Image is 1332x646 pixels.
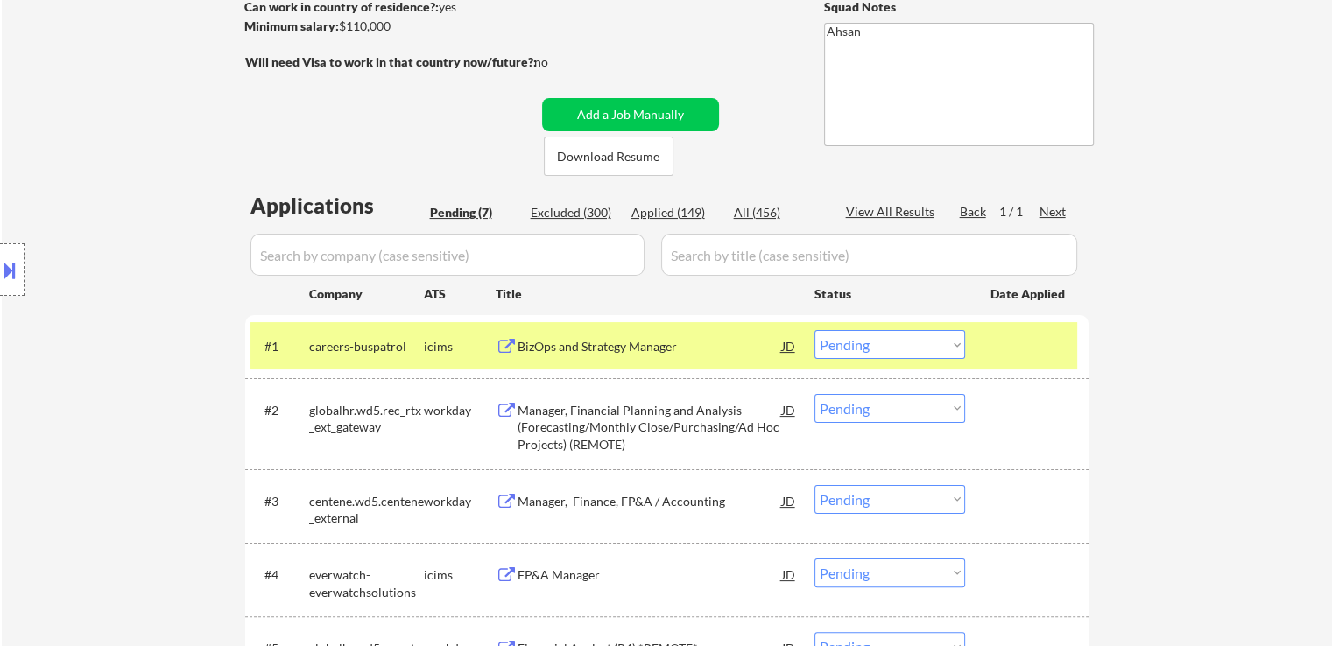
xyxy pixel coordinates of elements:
div: All (456) [734,204,821,221]
div: workday [424,402,496,419]
div: 1 / 1 [999,203,1040,221]
div: ATS [424,285,496,303]
div: View All Results [846,203,940,221]
div: Title [496,285,798,303]
div: icims [424,338,496,355]
div: Applications [250,195,424,216]
div: Date Applied [990,285,1068,303]
button: Download Resume [544,137,673,176]
div: centene.wd5.centene_external [309,493,424,527]
div: JD [780,485,798,516]
div: $110,000 [244,18,536,35]
div: Next [1040,203,1068,221]
strong: Minimum salary: [244,18,339,33]
div: JD [780,330,798,362]
div: careers-buspatrol [309,338,424,355]
div: FP&A Manager [518,566,782,584]
div: everwatch-everwatchsolutions [309,566,424,600]
div: Manager, Financial Planning and Analysis (Forecasting/Monthly Close/Purchasing/Ad Hoc Projects) (... [518,402,782,453]
strong: Will need Visa to work in that country now/future?: [245,54,537,69]
input: Search by company (case sensitive) [250,234,645,276]
div: BizOps and Strategy Manager [518,338,782,355]
div: globalhr.wd5.rec_rtx_ext_gateway [309,402,424,436]
div: Company [309,285,424,303]
div: #3 [264,493,295,510]
div: #4 [264,566,295,584]
div: Status [814,277,965,309]
div: no [534,53,584,71]
div: JD [780,558,798,590]
div: Excluded (300) [531,204,618,221]
div: Pending (7) [430,204,518,221]
div: Manager, Finance, FP&A / Accounting [518,493,782,510]
input: Search by title (case sensitive) [661,234,1077,276]
div: Back [960,203,988,221]
div: Applied (149) [631,204,719,221]
div: workday [424,493,496,510]
button: Add a Job Manually [542,98,719,131]
div: JD [780,394,798,425]
div: icims [424,566,496,584]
